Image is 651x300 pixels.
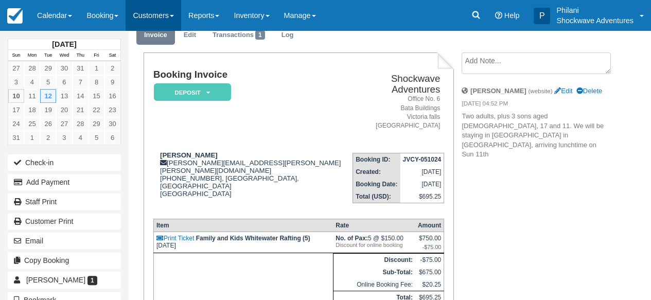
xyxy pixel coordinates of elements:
[104,75,120,89] a: 9
[336,235,368,242] strong: No. of Pax
[40,75,56,89] a: 5
[8,233,121,249] button: Email
[8,103,24,117] a: 17
[205,25,273,45] a: Transactions1
[40,61,56,75] a: 29
[470,87,526,95] strong: [PERSON_NAME]
[415,278,444,291] td: $20.25
[89,117,104,131] a: 29
[56,117,72,131] a: 27
[333,254,415,267] th: Discount:
[56,75,72,89] a: 6
[24,61,40,75] a: 28
[73,50,89,61] th: Thu
[154,83,231,101] em: Deposit
[7,8,23,24] img: checkfront-main-nav-mini-logo.png
[8,61,24,75] a: 27
[104,50,120,61] th: Sat
[415,219,444,232] th: Amount
[40,103,56,117] a: 19
[24,131,40,145] a: 1
[24,75,40,89] a: 4
[176,25,204,45] a: Edit
[462,112,609,160] p: Two adults, plus 3 sons aged [DEMOGRAPHIC_DATA], 17 and 11. We will be staying in [GEOGRAPHIC_DAT...
[415,254,444,267] td: -$75.00
[333,219,415,232] th: Rate
[8,193,121,210] a: Staff Print
[89,61,104,75] a: 1
[73,61,89,75] a: 31
[556,5,634,15] p: Philani
[333,278,415,291] td: Online Booking Fee:
[52,40,76,48] strong: [DATE]
[356,95,441,130] address: Office No. 6 Bata Buildings Victoria falls [GEOGRAPHIC_DATA]
[400,178,444,190] td: [DATE]
[495,12,502,19] i: Help
[56,61,72,75] a: 30
[160,151,218,159] strong: [PERSON_NAME]
[56,131,72,145] a: 3
[104,61,120,75] a: 2
[333,232,415,253] td: 5 @ $150.00
[56,89,72,103] a: 13
[462,99,609,111] em: [DATE] 04:52 PM
[56,50,72,61] th: Wed
[136,25,175,45] a: Invoice
[73,103,89,117] a: 21
[336,242,413,248] em: Discount for online booking
[73,75,89,89] a: 7
[40,117,56,131] a: 26
[89,75,104,89] a: 8
[8,213,121,230] a: Customer Print
[24,117,40,131] a: 25
[418,244,441,250] em: -$75.00
[153,232,333,253] td: [DATE]
[274,25,302,45] a: Log
[89,131,104,145] a: 5
[87,276,97,285] span: 1
[104,131,120,145] a: 6
[24,103,40,117] a: 18
[415,266,444,278] td: $675.00
[353,153,400,166] th: Booking ID:
[153,83,227,102] a: Deposit
[73,89,89,103] a: 14
[353,166,400,178] th: Created:
[534,8,550,24] div: P
[403,156,442,163] strong: JVCY-051024
[40,50,56,61] th: Tue
[8,154,121,171] button: Check-in
[556,15,634,26] p: Shockwave Adventures
[353,178,400,190] th: Booking Date:
[528,87,552,94] small: (website)
[196,235,310,242] strong: Family and Kids Whitewater Rafting (5)
[104,117,120,131] a: 30
[400,190,444,203] td: $695.25
[333,266,415,278] th: Sub-Total:
[504,11,520,20] span: Help
[89,50,104,61] th: Fri
[26,276,85,284] span: [PERSON_NAME]
[8,50,24,61] th: Sun
[8,131,24,145] a: 31
[156,235,194,242] a: Print Ticket
[8,89,24,103] a: 10
[554,87,572,95] a: Edit
[8,252,121,269] button: Copy Booking
[8,174,121,190] button: Add Payment
[8,272,121,288] a: [PERSON_NAME] 1
[153,151,351,210] div: [PERSON_NAME][EMAIL_ADDRESS][PERSON_NAME][PERSON_NAME][DOMAIN_NAME] [PHONE_NUMBER], [GEOGRAPHIC_D...
[73,117,89,131] a: 28
[356,74,441,95] h2: Shockwave Adventures
[89,103,104,117] a: 22
[8,117,24,131] a: 24
[24,89,40,103] a: 11
[576,87,602,95] a: Delete
[418,235,441,250] div: $750.00
[153,219,333,232] th: Item
[24,50,40,61] th: Mon
[73,131,89,145] a: 4
[255,30,265,40] span: 1
[89,89,104,103] a: 15
[40,131,56,145] a: 2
